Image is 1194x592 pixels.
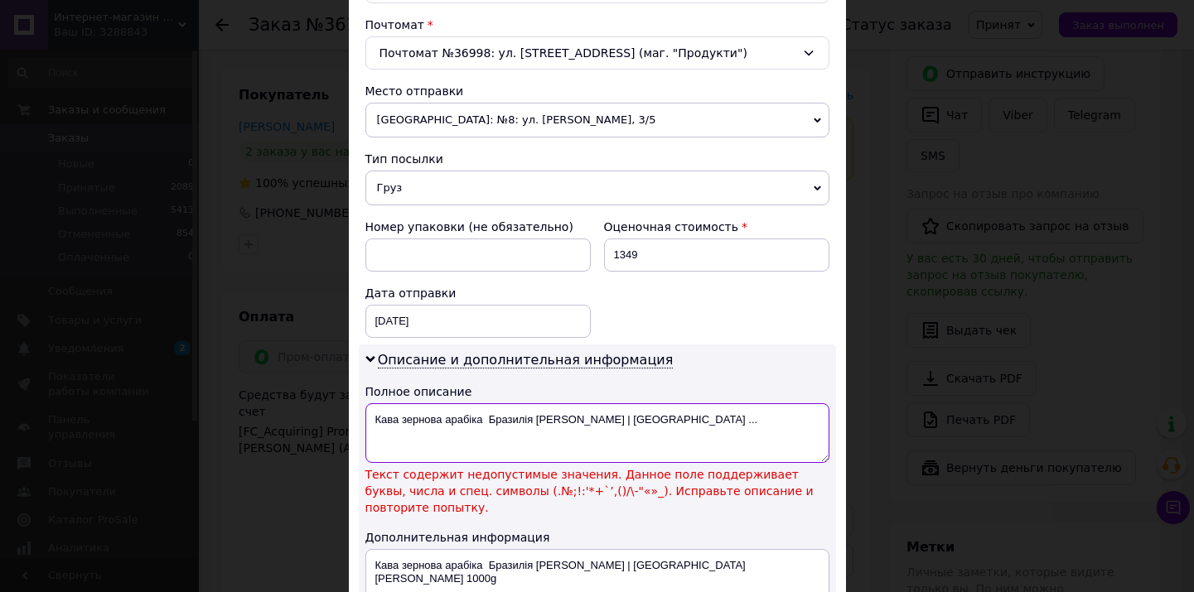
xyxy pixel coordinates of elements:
div: Почтомат №36998: ул. [STREET_ADDRESS] (маг. "Продукти") [365,36,829,70]
div: Дополнительная информация [365,529,829,546]
div: Почтомат [365,17,829,33]
div: Оценочная стоимость [604,219,829,235]
div: Полное описание [365,383,829,400]
span: [GEOGRAPHIC_DATA]: №8: ул. [PERSON_NAME], 3/5 [365,103,829,137]
textarea: Кава зернова арабіка Бразилія [PERSON_NAME] | [GEOGRAPHIC_DATA] ... [365,403,829,463]
div: Дата отправки [365,285,591,301]
div: Номер упаковки (не обязательно) [365,219,591,235]
span: Описание и дополнительная информация [378,352,674,368]
span: Тип посылки [365,152,443,166]
span: Груз [365,171,829,205]
span: Текст содержит недопустимые значения. Данное поле поддерживает буквы, числа и спец. символы (.№;!... [365,466,829,516]
span: Место отправки [365,84,464,98]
